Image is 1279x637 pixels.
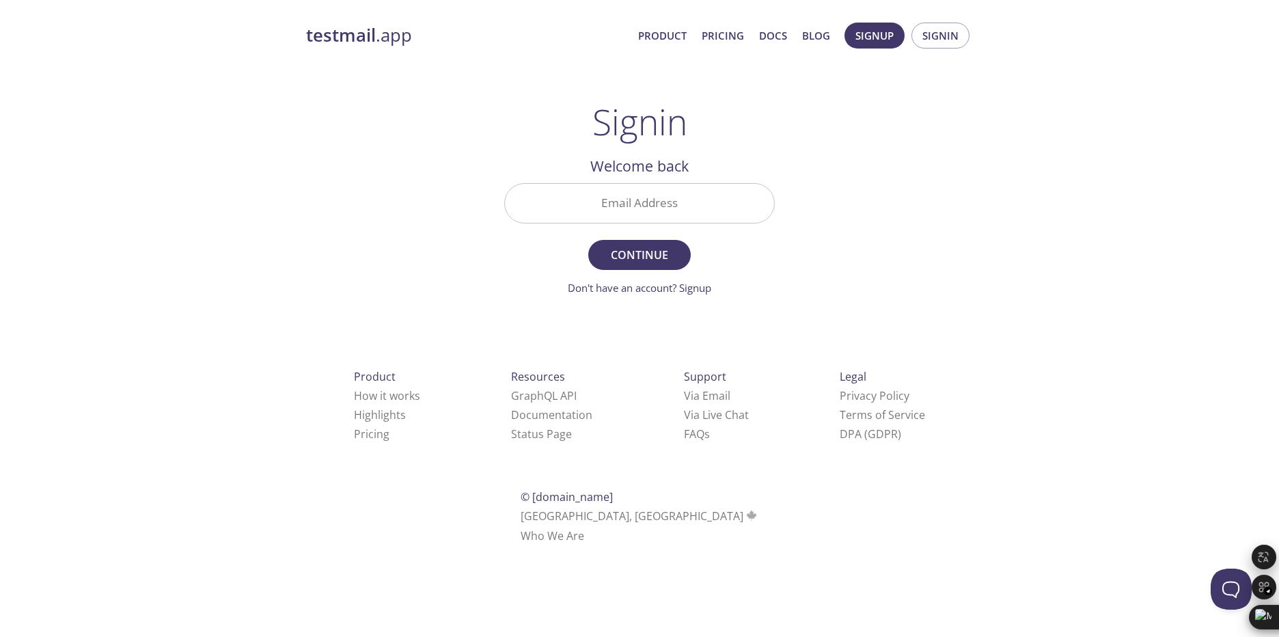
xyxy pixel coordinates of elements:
span: Product [354,369,396,384]
a: Highlights [354,407,406,422]
a: Don't have an account? Signup [568,281,711,295]
span: © [DOMAIN_NAME] [521,489,613,504]
a: Product [638,27,687,44]
a: Via Live Chat [684,407,749,422]
span: Continue [603,245,676,265]
a: DPA (GDPR) [840,426,901,442]
a: Documentation [511,407,592,422]
a: Pricing [702,27,744,44]
button: Signup [844,23,905,49]
span: Signin [922,27,959,44]
span: [GEOGRAPHIC_DATA], [GEOGRAPHIC_DATA] [521,509,759,524]
a: GraphQL API [511,388,577,403]
a: Docs [759,27,787,44]
button: Continue [588,240,691,270]
strong: testmail [306,23,376,47]
button: Signin [911,23,969,49]
a: Blog [802,27,830,44]
a: testmail.app [306,24,627,47]
a: Privacy Policy [840,388,909,403]
a: How it works [354,388,420,403]
h2: Welcome back [504,154,775,178]
span: Support [684,369,726,384]
a: Via Email [684,388,730,403]
a: Who We Are [521,528,584,543]
a: Terms of Service [840,407,925,422]
span: Legal [840,369,866,384]
a: Status Page [511,426,572,442]
span: Signup [855,27,894,44]
a: Pricing [354,426,389,442]
span: Resources [511,369,565,384]
span: s [704,426,710,442]
a: FAQ [684,426,710,442]
iframe: Help Scout Beacon - Open [1211,569,1252,610]
h1: Signin [592,101,687,142]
